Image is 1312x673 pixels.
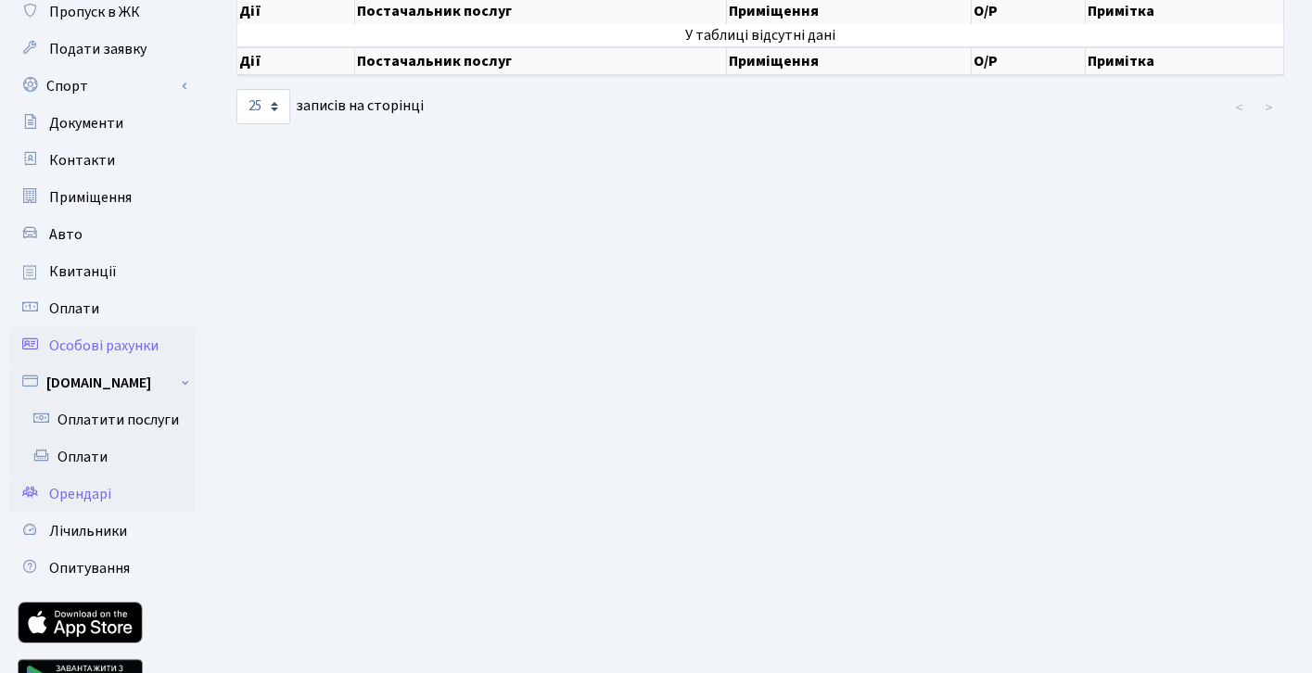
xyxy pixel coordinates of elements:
span: Орендарі [49,484,111,504]
a: Особові рахунки [9,327,195,364]
span: Особові рахунки [49,336,159,356]
a: Орендарі [9,476,195,513]
a: Оплати [9,438,195,476]
th: Дії [237,47,355,75]
td: У таблиці відсутні дані [237,24,1284,46]
a: Приміщення [9,179,195,216]
a: Лічильники [9,513,195,550]
a: Спорт [9,68,195,105]
a: Авто [9,216,195,253]
span: Подати заявку [49,39,146,59]
th: Постачальник послуг [355,47,727,75]
span: Квитанції [49,261,117,282]
span: Пропуск в ЖК [49,2,140,22]
a: Оплати [9,290,195,327]
span: Приміщення [49,187,132,208]
th: Приміщення [727,47,972,75]
a: Опитування [9,550,195,587]
a: Подати заявку [9,31,195,68]
span: Лічильники [49,521,127,541]
span: Оплати [49,298,99,319]
a: Оплатити послуги [9,401,195,438]
select: записів на сторінці [236,89,290,124]
label: записів на сторінці [236,89,424,124]
th: О/Р [972,47,1086,75]
span: Авто [49,224,83,245]
span: Контакти [49,150,115,171]
a: Документи [9,105,195,142]
a: Контакти [9,142,195,179]
a: [DOMAIN_NAME] [9,364,195,401]
span: Опитування [49,558,130,578]
th: Примітка [1086,47,1284,75]
span: Документи [49,113,123,133]
a: Квитанції [9,253,195,290]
